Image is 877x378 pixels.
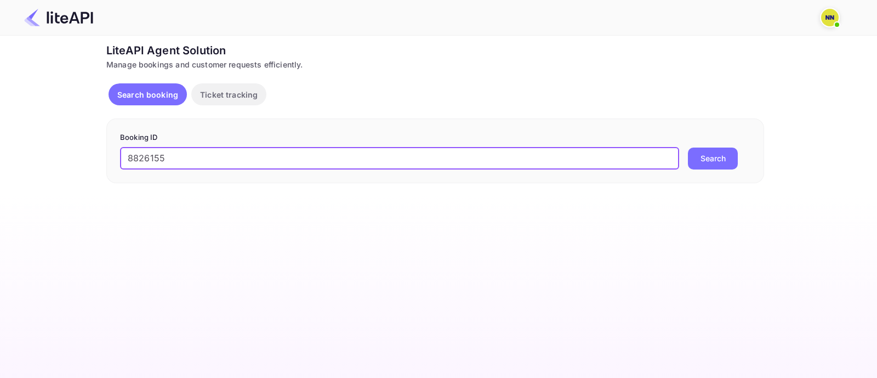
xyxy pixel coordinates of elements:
p: Search booking [117,89,178,100]
p: Booking ID [120,132,750,143]
button: Search [688,148,738,170]
input: Enter Booking ID (e.g., 63782194) [120,148,679,170]
p: Ticket tracking [200,89,258,100]
img: LiteAPI Logo [24,9,93,26]
img: N/A N/A [821,9,839,26]
div: Manage bookings and customer requests efficiently. [106,59,764,70]
div: LiteAPI Agent Solution [106,42,764,59]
